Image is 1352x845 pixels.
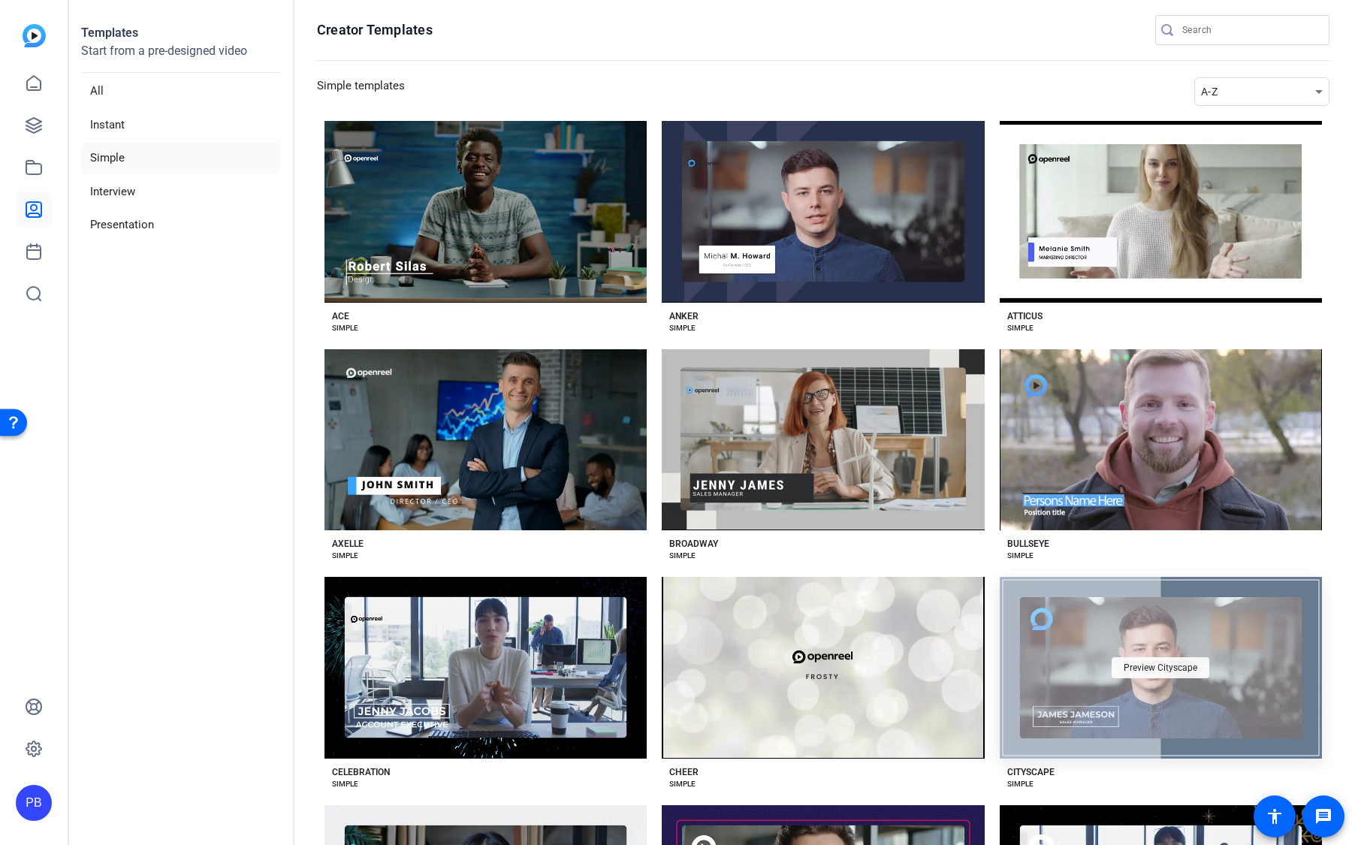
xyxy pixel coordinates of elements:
[1201,86,1218,98] span: A-Z
[324,349,647,531] button: Template image
[81,177,281,207] li: Interview
[669,538,718,550] div: BROADWAY
[81,110,281,140] li: Instant
[317,77,405,106] h3: Simple templates
[669,766,699,778] div: CHEER
[1007,310,1043,322] div: ATTICUS
[81,76,281,107] li: All
[1007,322,1034,334] div: SIMPLE
[1007,778,1034,790] div: SIMPLE
[332,778,358,790] div: SIMPLE
[1007,766,1055,778] div: CITYSCAPE
[317,21,433,39] h1: Creator Templates
[332,766,390,778] div: CELEBRATION
[662,121,984,303] button: Template image
[81,210,281,240] li: Presentation
[81,42,281,73] p: Start from a pre-designed video
[669,322,696,334] div: SIMPLE
[81,26,138,40] strong: Templates
[1314,807,1332,825] mat-icon: message
[332,538,364,550] div: AXELLE
[1000,577,1322,759] button: Template imagePreview Cityscape
[669,778,696,790] div: SIMPLE
[16,785,52,821] div: PB
[324,121,647,303] button: Template image
[81,143,281,174] li: Simple
[662,577,984,759] button: Template image
[1182,21,1317,39] input: Search
[669,550,696,562] div: SIMPLE
[1000,121,1322,303] button: Template image
[324,577,647,759] button: Template image
[662,349,984,531] button: Template image
[1124,663,1197,672] span: Preview Cityscape
[1000,349,1322,531] button: Template image
[1266,807,1284,825] mat-icon: accessibility
[669,310,699,322] div: ANKER
[1007,538,1049,550] div: BULLSEYE
[1007,550,1034,562] div: SIMPLE
[332,550,358,562] div: SIMPLE
[23,24,46,47] img: blue-gradient.svg
[332,322,358,334] div: SIMPLE
[332,310,349,322] div: ACE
